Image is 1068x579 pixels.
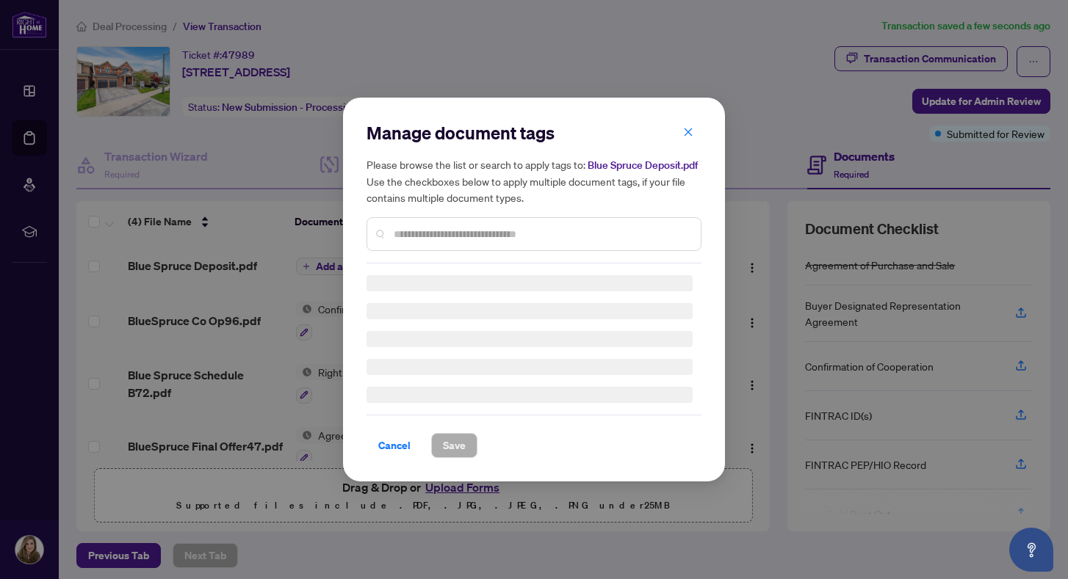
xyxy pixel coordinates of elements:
button: Open asap [1009,528,1053,572]
span: Cancel [378,434,411,457]
h2: Manage document tags [367,121,701,145]
span: close [683,127,693,137]
button: Cancel [367,433,422,458]
button: Save [431,433,477,458]
span: Blue Spruce Deposit.pdf [588,159,698,172]
h5: Please browse the list or search to apply tags to: Use the checkboxes below to apply multiple doc... [367,156,701,205]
